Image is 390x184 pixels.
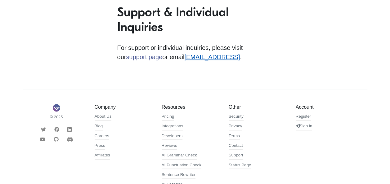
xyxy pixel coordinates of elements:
a: Affiliates [95,152,110,160]
a: About Us [95,113,112,121]
a: Press [95,142,105,150]
a: Support [229,152,243,160]
a: AI Grammar Check [162,152,197,160]
a: Security [229,113,244,121]
i: Github [54,137,59,142]
a: [EMAIL_ADDRESS] [184,54,240,60]
a: AI Punctuation Check [162,162,201,169]
h1: Support & Individual Inquiries [117,5,273,34]
i: LinkedIn [67,127,72,132]
i: Discord [67,137,73,142]
a: Pricing [162,113,174,121]
a: Blog [95,123,103,130]
h5: Account [296,104,353,110]
a: Privacy [229,123,242,130]
a: Register [296,113,311,121]
a: Status Page [229,162,251,169]
a: Reviews [162,142,177,150]
i: Facebook [54,127,59,132]
a: Contact [229,142,243,150]
a: Terms [229,133,240,140]
a: Developers [162,133,182,140]
img: Sapling Logo [53,104,60,112]
a: Integrations [162,123,183,130]
i: Twitter [41,127,46,132]
h5: Resources [162,104,219,110]
a: support page [126,54,162,60]
a: Careers [95,133,109,140]
a: Sign in [296,123,312,130]
h5: Company [95,104,152,110]
i: Youtube [40,137,45,142]
small: © 2025 [28,114,85,120]
a: Sentence Rewriter [162,172,196,179]
p: For support or individual inquiries, please visit our or email . [117,43,273,62]
h5: Other [229,104,286,110]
